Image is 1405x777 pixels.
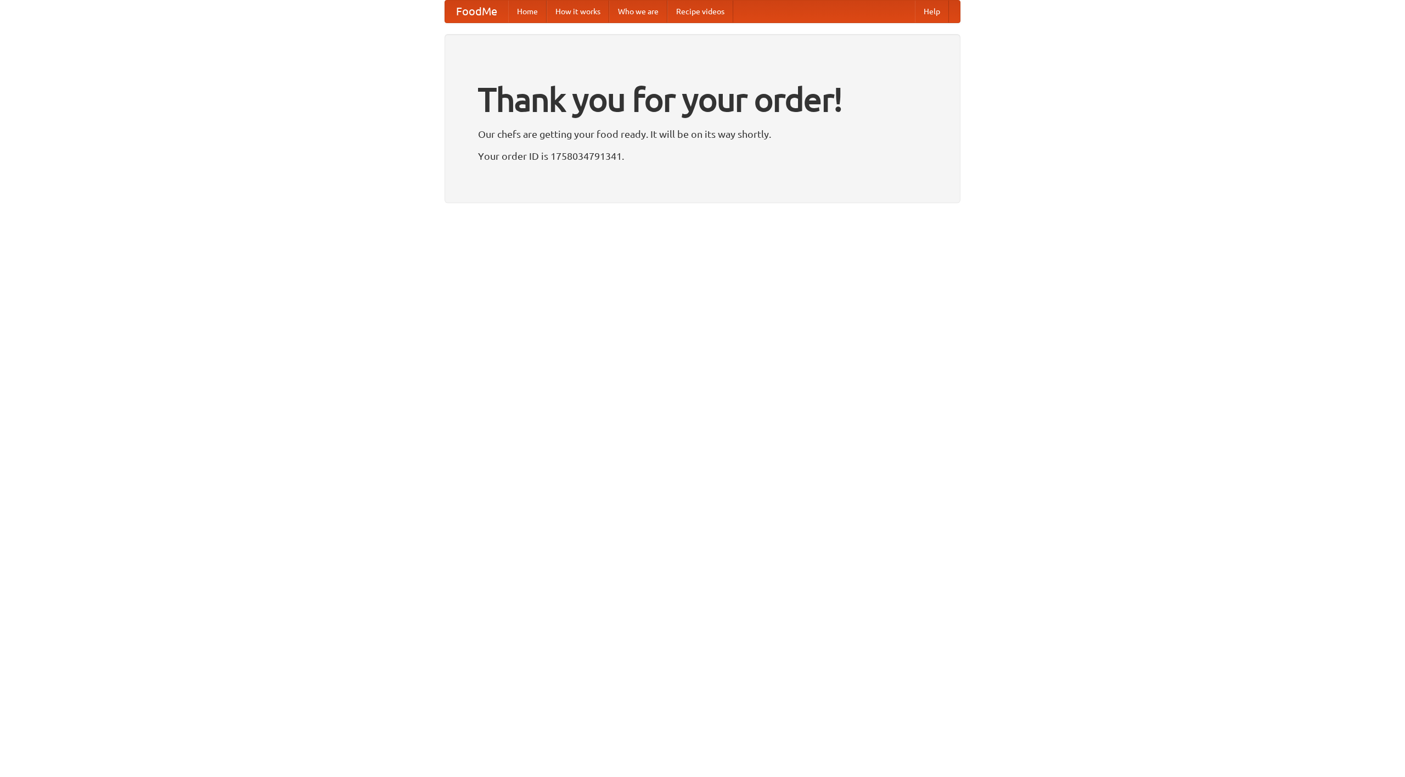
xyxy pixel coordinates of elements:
a: Who we are [609,1,667,23]
h1: Thank you for your order! [478,73,927,126]
a: Recipe videos [667,1,733,23]
a: FoodMe [445,1,508,23]
a: How it works [547,1,609,23]
p: Our chefs are getting your food ready. It will be on its way shortly. [478,126,927,142]
p: Your order ID is 1758034791341. [478,148,927,164]
a: Home [508,1,547,23]
a: Help [915,1,949,23]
